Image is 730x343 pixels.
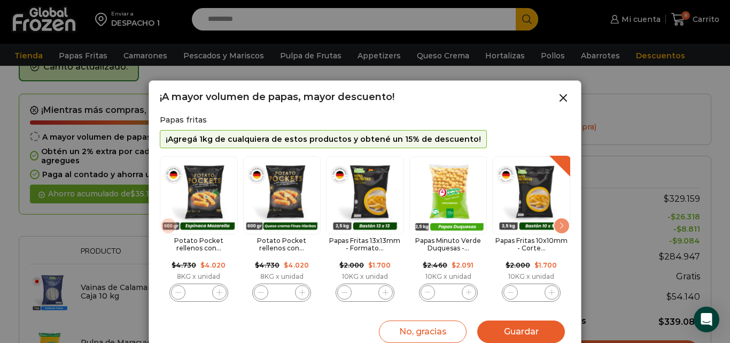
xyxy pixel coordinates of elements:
h2: Papas Fritas 10x10mm - Corte... [492,237,570,253]
input: Product quantity [358,285,372,300]
bdi: 1.700 [368,261,391,269]
span: $ [452,261,456,269]
button: No, gracias [379,321,467,343]
h2: Papas Fritas 13x13mm - Formato... [326,237,404,253]
input: Product quantity [524,285,539,300]
input: Product quantity [274,285,289,300]
span: $ [534,261,539,269]
span: $ [255,261,259,269]
bdi: 1.700 [534,261,557,269]
h2: Papas Minuto Verde Duquesas -... [409,237,487,253]
div: 4 / 11 [409,154,487,304]
input: Product quantity [441,285,456,300]
h2: ¡A mayor volumen de papas, mayor descuento! [160,92,394,103]
span: $ [200,261,205,269]
span: $ [368,261,372,269]
h2: Potato Pocket rellenos con... [243,237,321,253]
bdi: 4.730 [172,261,196,269]
span: $ [506,261,510,269]
div: 10KG x unidad [409,273,487,280]
div: Open Intercom Messenger [694,307,719,332]
span: $ [172,261,176,269]
bdi: 2.460 [423,261,447,269]
h2: Papas fritas [160,116,570,125]
span: $ [339,261,344,269]
div: 5 / 11 [492,154,570,304]
div: 10KG x unidad [326,273,404,280]
bdi: 2.000 [506,261,530,269]
div: 2 / 11 [243,154,321,304]
p: ¡Agregá 1kg de cualquiera de estos productos y obtené un 15% de descuento! [166,135,481,144]
div: 1 / 11 [160,154,238,304]
input: Product quantity [191,285,206,300]
span: $ [423,261,427,269]
bdi: 2.000 [339,261,364,269]
div: Next slide [553,217,570,234]
span: $ [284,261,288,269]
bdi: 4.020 [200,261,226,269]
div: 8KG x unidad [243,273,321,280]
bdi: 4.020 [284,261,309,269]
button: Guardar [477,321,565,343]
div: 8KG x unidad [160,273,238,280]
div: 10KG x unidad [492,273,570,280]
h2: Potato Pocket rellenos con... [160,237,238,253]
div: 3 / 11 [326,154,404,304]
bdi: 2.091 [452,261,473,269]
bdi: 4.730 [255,261,279,269]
